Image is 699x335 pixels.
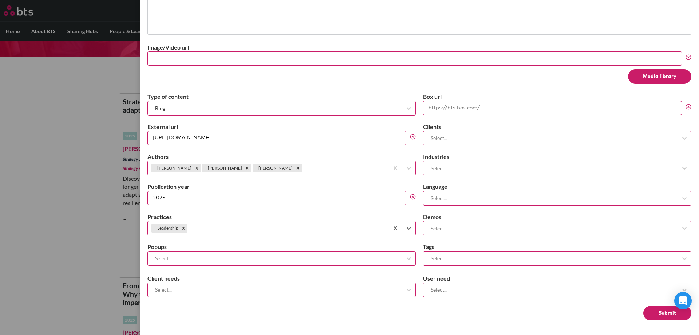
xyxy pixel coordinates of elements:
div: Remove Erika Reckert [294,164,302,172]
div: Open Intercom Messenger [674,292,692,309]
label: User need [423,274,691,283]
button: Media library [628,69,691,84]
label: Popups [147,243,416,251]
label: Industries [423,153,691,161]
label: External url [147,123,416,131]
label: Box url [423,93,691,101]
label: Language [423,183,691,191]
label: Practices [147,213,416,221]
div: Leadership [151,224,179,233]
label: Publication year [147,183,416,191]
div: [PERSON_NAME] [202,164,243,172]
button: Submit [643,306,691,320]
input: https://bts.box.com/... [423,101,682,115]
div: Remove Allison Kuschel [243,164,251,172]
label: Demos [423,213,691,221]
label: Clients [423,123,691,131]
label: Authors [147,153,416,161]
div: [PERSON_NAME] [253,164,294,172]
label: Tags [423,243,691,251]
div: [PERSON_NAME] [151,164,193,172]
label: Image/Video url [147,43,691,51]
label: Type of content [147,93,416,101]
div: Remove Lynn Collins [193,164,201,172]
label: Client needs [147,274,416,283]
div: Remove Leadership [179,224,187,233]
